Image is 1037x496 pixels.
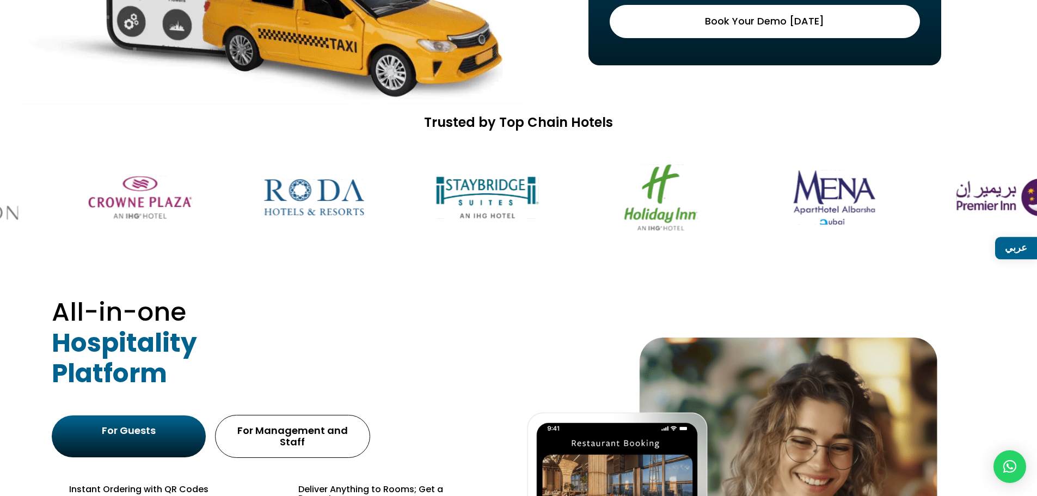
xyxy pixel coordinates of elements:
button: Book Your Demo [DATE] [610,5,920,38]
div: For Guests [62,425,196,437]
a: عربي [995,237,1037,259]
span: All-in-one [52,294,186,329]
span: Instant Ordering with QR Codes [69,483,208,495]
div: For Management and Staff [225,425,360,448]
strong: Hospitality Platform [52,325,197,391]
